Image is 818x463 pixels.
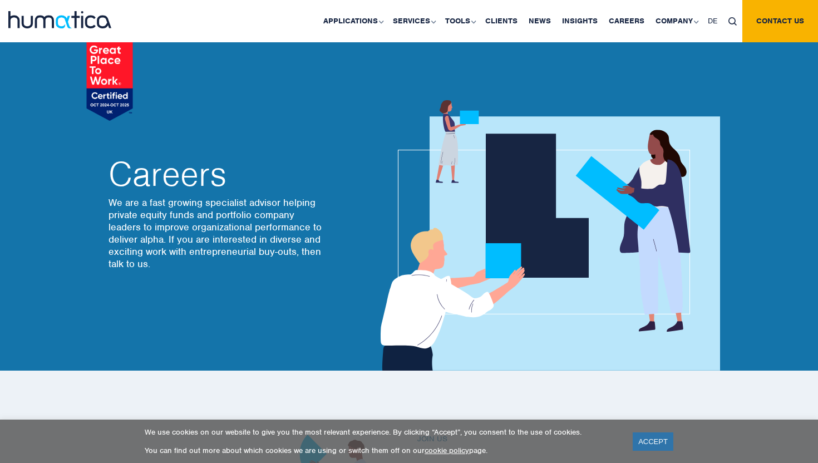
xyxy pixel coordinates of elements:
a: cookie policy [425,446,469,455]
p: We are a fast growing specialist advisor helping private equity funds and portfolio company leade... [109,196,326,270]
span: DE [708,16,717,26]
p: We use cookies on our website to give you the most relevant experience. By clicking “Accept”, you... [145,427,619,437]
img: about_banner1 [370,100,720,371]
img: search_icon [728,17,737,26]
img: logo [8,11,111,28]
h2: Careers [109,157,326,191]
p: You can find out more about which cookies we are using or switch them off on our page. [145,446,619,455]
a: ACCEPT [633,432,673,451]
